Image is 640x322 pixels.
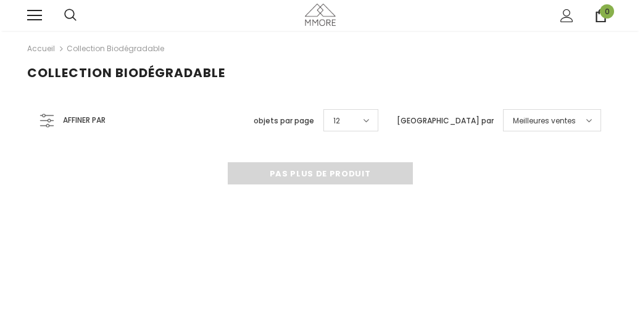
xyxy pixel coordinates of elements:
[254,115,314,127] label: objets par page
[397,115,494,127] label: [GEOGRAPHIC_DATA] par
[305,4,336,25] img: Cas MMORE
[67,43,164,54] a: Collection biodégradable
[27,64,225,81] span: Collection biodégradable
[600,4,614,19] span: 0
[63,114,106,127] span: Affiner par
[27,41,55,56] a: Accueil
[513,115,576,127] span: Meilleures ventes
[594,9,607,22] a: 0
[333,115,340,127] span: 12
